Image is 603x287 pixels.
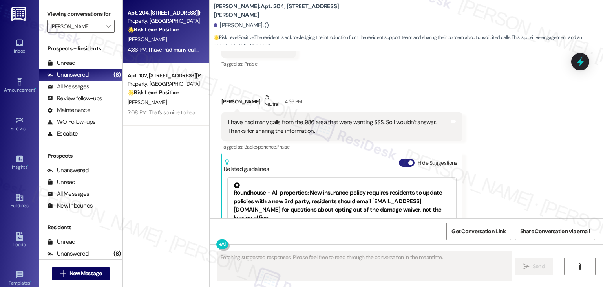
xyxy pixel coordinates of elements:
[30,279,31,285] span: •
[27,163,28,169] span: •
[39,152,122,160] div: Prospects
[128,36,167,43] span: [PERSON_NAME]
[523,263,529,270] i: 
[263,93,281,110] div: Neutral
[4,36,35,57] a: Inbox
[244,61,257,67] span: Praise
[221,93,462,112] div: [PERSON_NAME]
[515,258,553,275] button: Send
[47,130,78,138] div: Escalate
[111,248,122,260] div: (8)
[35,86,36,92] span: •
[47,178,75,186] div: Unread
[47,166,89,175] div: Unanswered
[47,118,95,126] div: WO Follow-ups
[228,118,436,135] div: I have had many calls from the 986 area that were wanting $$$. So I wouldn't answer. Thanks for s...
[47,250,89,258] div: Unanswered
[47,8,115,20] label: Viewing conversations for
[224,159,269,173] div: Related guidelines
[47,106,90,114] div: Maintenance
[47,83,89,91] div: All Messages
[221,58,296,70] div: Tagged as:
[520,227,590,235] span: Share Conversation via email
[47,71,89,79] div: Unanswered
[47,202,93,210] div: New Inbounds
[244,143,276,150] span: Bad experience ,
[128,99,167,106] span: [PERSON_NAME]
[60,270,66,277] i: 
[69,269,102,278] span: New Message
[276,143,289,150] span: Praise
[47,238,75,246] div: Unread
[128,80,200,88] div: Property: [GEOGRAPHIC_DATA]
[128,89,178,96] strong: 🌟 Risk Level: Positive
[214,2,371,19] b: [PERSON_NAME]: Apt. 204, [STREET_ADDRESS][PERSON_NAME]
[446,223,511,240] button: Get Conversation Link
[214,33,603,50] span: : The resident is acknowledging the introduction from the resident support team and sharing their...
[47,94,102,103] div: Review follow-ups
[28,125,29,130] span: •
[4,230,35,251] a: Leads
[47,59,75,67] div: Unread
[214,34,254,40] strong: 🌟 Risk Level: Positive
[515,223,595,240] button: Share Conversation via email
[451,227,506,235] span: Get Conversation Link
[4,114,35,135] a: Site Visit •
[217,252,512,281] textarea: Fetching suggested responses. Please feel free to read through the conversation in the meantime.
[128,17,200,25] div: Property: [GEOGRAPHIC_DATA]
[577,263,583,270] i: 
[128,46,422,53] div: 4:36 PM: I have had many calls from the 986 area that were wanting $$$. So I wouldn't answer. Tha...
[4,152,35,173] a: Insights •
[221,141,462,153] div: Tagged as:
[533,262,545,270] span: Send
[39,44,122,53] div: Prospects + Residents
[128,9,200,17] div: Apt. 204, [STREET_ADDRESS][PERSON_NAME]
[234,182,450,223] div: Roundhouse - All properties: New insurance policy requires residents to update policies with a ne...
[418,159,457,167] label: Hide Suggestions
[11,7,27,21] img: ResiDesk Logo
[106,23,110,29] i: 
[128,109,522,116] div: 7:08 PM: That’s so nice to hear, [PERSON_NAME]! 😊 I appreciate your kind words. Don’t hesitate to...
[51,20,102,33] input: All communities
[128,26,178,33] strong: 🌟 Risk Level: Positive
[128,72,200,80] div: Apt. 102, [STREET_ADDRESS][PERSON_NAME]
[39,223,122,232] div: Residents
[52,267,110,280] button: New Message
[111,69,122,81] div: (8)
[283,98,302,106] div: 4:36 PM
[214,21,269,29] div: [PERSON_NAME]. ()
[4,191,35,212] a: Buildings
[47,190,89,198] div: All Messages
